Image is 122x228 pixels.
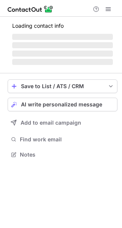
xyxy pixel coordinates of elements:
span: ‌ [12,34,113,40]
span: AI write personalized message [21,101,102,108]
span: ‌ [12,59,113,65]
button: Notes [8,149,117,160]
span: Find work email [20,136,114,143]
button: AI write personalized message [8,98,117,111]
span: ‌ [12,42,113,48]
span: Add to email campaign [21,120,81,126]
span: ‌ [12,51,113,57]
p: Loading contact info [12,23,113,29]
button: Find work email [8,134,117,145]
img: ContactOut v5.3.10 [8,5,53,14]
span: Notes [20,151,114,158]
button: save-profile-one-click [8,79,117,93]
button: Add to email campaign [8,116,117,130]
div: Save to List / ATS / CRM [21,83,104,89]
